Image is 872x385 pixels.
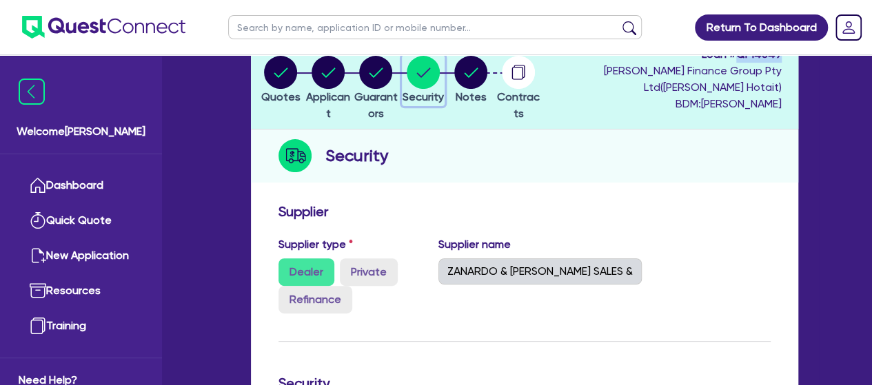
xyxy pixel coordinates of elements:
span: BDM: [PERSON_NAME] [546,96,782,112]
a: Dashboard [19,168,143,203]
h2: Security [325,143,388,168]
button: Contracts [495,55,543,123]
a: Training [19,309,143,344]
button: Notes [454,55,488,106]
img: step-icon [278,139,312,172]
span: Quotes [261,90,301,103]
span: Notes [456,90,487,103]
button: Security [402,55,445,106]
button: Guarantors [352,55,400,123]
h3: Supplier [278,203,771,220]
span: Guarantors [354,90,398,120]
span: Security [403,90,444,103]
span: Contracts [497,90,540,120]
img: quick-quote [30,212,46,229]
span: [PERSON_NAME] Finance Group Pty Ltd ( [PERSON_NAME] Hotait ) [604,64,782,94]
img: icon-menu-close [19,79,45,105]
img: new-application [30,247,46,264]
label: Private [340,258,398,286]
button: Quotes [261,55,301,106]
a: Dropdown toggle [831,10,866,45]
a: New Application [19,238,143,273]
img: resources [30,282,46,299]
label: Supplier type [278,236,353,253]
button: Applicant [305,55,352,123]
label: Refinance [278,286,352,313]
img: training [30,318,46,334]
a: Quick Quote [19,203,143,238]
span: Applicant [306,90,350,120]
input: Search by name, application ID or mobile number... [228,15,642,39]
a: Return To Dashboard [695,14,828,41]
label: Supplier name [438,236,511,253]
a: Resources [19,273,143,309]
label: Dealer [278,258,334,286]
span: Welcome [PERSON_NAME] [17,123,145,140]
img: quest-connect-logo-blue [22,16,185,39]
